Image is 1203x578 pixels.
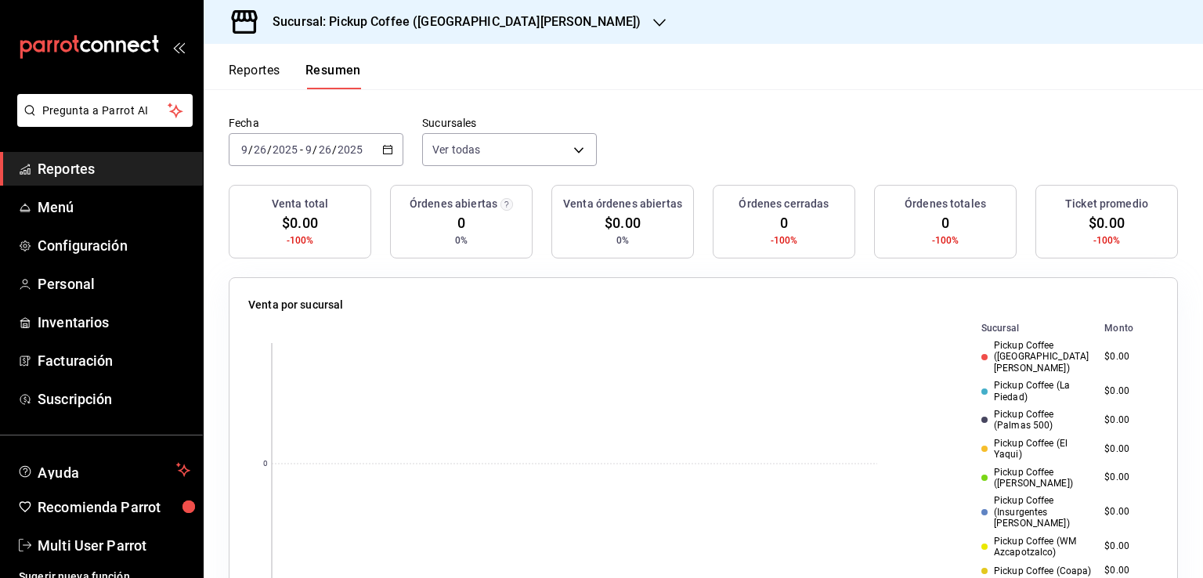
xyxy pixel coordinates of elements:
[1065,196,1148,212] h3: Ticket promedio
[956,320,1098,337] th: Sucursal
[337,143,363,156] input: ----
[422,117,597,128] label: Sucursales
[318,143,332,156] input: --
[1093,233,1121,247] span: -100%
[17,94,193,127] button: Pregunta a Parrot AI
[410,196,497,212] h3: Órdenes abiertas
[287,233,314,247] span: -100%
[305,63,361,89] button: Resumen
[229,117,403,128] label: Fecha
[1089,212,1125,233] span: $0.00
[248,297,343,313] p: Venta por sucursal
[305,143,312,156] input: --
[905,196,986,212] h3: Órdenes totales
[248,143,253,156] span: /
[981,565,1092,576] div: Pickup Coffee (Coapa)
[332,143,337,156] span: /
[38,158,190,179] span: Reportes
[229,63,361,89] div: navigation tabs
[282,212,318,233] span: $0.00
[38,461,170,479] span: Ayuda
[312,143,317,156] span: /
[38,535,190,556] span: Multi User Parrot
[38,350,190,371] span: Facturación
[300,143,303,156] span: -
[172,41,185,53] button: open_drawer_menu
[272,143,298,156] input: ----
[981,438,1092,461] div: Pickup Coffee (El Yaqui)
[38,273,190,294] span: Personal
[263,460,268,468] text: 0
[605,212,641,233] span: $0.00
[1098,377,1158,406] td: $0.00
[981,495,1092,529] div: Pickup Coffee (Insurgentes [PERSON_NAME])
[780,212,788,233] span: 0
[457,212,465,233] span: 0
[42,103,168,119] span: Pregunta a Parrot AI
[932,233,959,247] span: -100%
[455,233,468,247] span: 0%
[38,497,190,518] span: Recomienda Parrot
[771,233,798,247] span: -100%
[432,142,480,157] span: Ver todas
[240,143,248,156] input: --
[981,467,1092,489] div: Pickup Coffee ([PERSON_NAME])
[563,196,682,212] h3: Venta órdenes abiertas
[981,536,1092,558] div: Pickup Coffee (WM Azcapotzalco)
[1098,320,1158,337] th: Monto
[1098,533,1158,562] td: $0.00
[11,114,193,130] a: Pregunta a Parrot AI
[38,312,190,333] span: Inventarios
[1098,435,1158,464] td: $0.00
[38,388,190,410] span: Suscripción
[981,409,1092,432] div: Pickup Coffee (Palmas 500)
[941,212,949,233] span: 0
[260,13,641,31] h3: Sucursal: Pickup Coffee ([GEOGRAPHIC_DATA][PERSON_NAME])
[1098,406,1158,435] td: $0.00
[38,235,190,256] span: Configuración
[229,63,280,89] button: Reportes
[38,197,190,218] span: Menú
[981,340,1092,374] div: Pickup Coffee ([GEOGRAPHIC_DATA][PERSON_NAME])
[272,196,328,212] h3: Venta total
[1098,492,1158,532] td: $0.00
[739,196,829,212] h3: Órdenes cerradas
[1098,337,1158,377] td: $0.00
[981,380,1092,403] div: Pickup Coffee (La Piedad)
[253,143,267,156] input: --
[616,233,629,247] span: 0%
[267,143,272,156] span: /
[1098,464,1158,493] td: $0.00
